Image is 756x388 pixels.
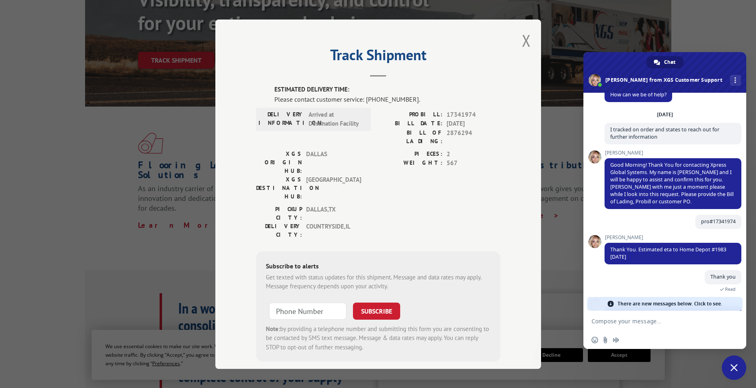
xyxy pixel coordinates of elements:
[605,150,741,156] span: [PERSON_NAME]
[378,110,443,119] label: PROBILL:
[447,149,500,159] span: 2
[378,149,443,159] label: PIECES:
[256,205,302,222] label: PICKUP CITY:
[378,159,443,168] label: WEIGHT:
[309,110,364,128] span: Arrived at Destination Facility
[353,302,400,319] button: SUBSCRIBE
[306,175,361,201] span: [GEOGRAPHIC_DATA]
[256,149,302,175] label: XGS ORIGIN HUB:
[610,91,666,98] span: How can we be of help?
[722,355,746,380] div: Close chat
[618,297,722,311] span: There are new messages below. Click to see.
[266,324,491,352] div: by providing a telephone number and submitting this form you are consenting to be contacted by SM...
[522,30,531,51] button: Close modal
[266,325,280,332] strong: Note:
[266,261,491,272] div: Subscribe to alerts
[605,235,741,240] span: [PERSON_NAME]
[274,94,500,104] div: Please contact customer service: [PHONE_NUMBER].
[274,85,500,94] label: ESTIMATED DELIVERY TIME:
[447,159,500,168] span: 567
[592,337,598,343] span: Insert an emoji
[306,222,361,239] span: COUNTRYSIDE , IL
[256,49,500,65] h2: Track Shipment
[602,337,609,343] span: Send a file
[259,110,305,128] label: DELIVERY INFORMATION:
[447,119,500,129] span: [DATE]
[725,286,736,292] span: Read
[730,75,741,86] div: More channels
[610,161,734,205] span: Good Morning! Thank You for contacting Xpress Global Systems. My name is [PERSON_NAME] and I will...
[256,222,302,239] label: DELIVERY CITY:
[657,112,673,117] div: [DATE]
[266,272,491,291] div: Get texted with status updates for this shipment. Message and data rates may apply. Message frequ...
[613,337,619,343] span: Audio message
[664,56,675,68] span: Chat
[256,175,302,201] label: XGS DESTINATION HUB:
[592,318,720,325] textarea: Compose your message...
[269,302,346,319] input: Phone Number
[306,149,361,175] span: DALLAS
[610,246,726,260] span: Thank You. Estimated eta to Home Depot #1983 [DATE]
[447,128,500,145] span: 2876294
[447,110,500,119] span: 17341974
[378,119,443,129] label: BILL DATE:
[306,205,361,222] span: DALLAS , TX
[378,128,443,145] label: BILL OF LADING:
[646,56,684,68] div: Chat
[610,126,719,140] span: I tracked on order and states to reach out for further information
[710,273,736,280] span: Thank you
[701,218,736,225] span: pro#17341974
